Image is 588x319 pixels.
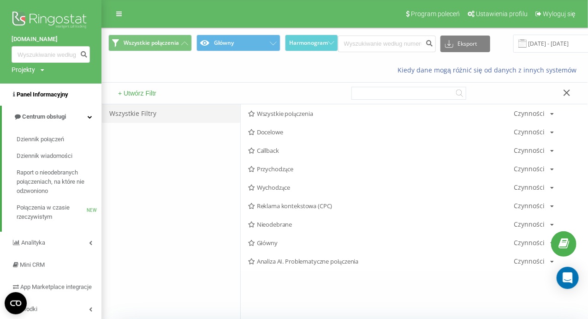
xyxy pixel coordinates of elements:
[248,166,514,172] span: Przychodzące
[20,261,45,268] span: Mini CRM
[12,46,90,63] input: Wyszukiwanie według numeru
[411,10,460,18] span: Program poleceń
[514,166,545,172] div: Czynności
[398,66,581,74] a: Kiedy dane mogą różnić się od danych z innych systemów
[514,147,545,154] div: Czynności
[108,35,192,51] button: Wszystkie połączenia
[102,104,240,123] div: Wszystkie Filtry
[17,135,64,144] span: Dziennik połączeń
[514,258,545,265] div: Czynności
[514,240,545,246] div: Czynności
[514,110,545,117] div: Czynności
[557,267,579,289] div: Open Intercom Messenger
[115,89,159,97] button: + Utwórz Filtr
[196,35,280,51] button: Główny
[560,89,574,98] button: Zamknij
[248,147,514,154] span: Callback
[12,9,90,32] img: Ringostat logo
[514,203,545,209] div: Czynności
[22,113,66,120] span: Centrum obsługi
[12,65,35,74] div: Projekty
[514,184,545,191] div: Czynności
[248,240,514,246] span: Główny
[17,203,87,222] span: Połączenia w czasie rzeczywistym
[248,203,514,209] span: Reklama kontekstowa (CPC)
[17,91,68,98] span: Panel Informacyjny
[12,35,90,44] a: [DOMAIN_NAME]
[124,39,179,47] span: Wszystkie połączenia
[21,239,45,246] span: Analityka
[440,36,490,52] button: Eksport
[17,151,72,161] span: Dziennik wiadomości
[514,221,545,228] div: Czynności
[17,168,97,196] span: Raport o nieodebranych połączeniach, na które nie odzwoniono
[248,184,514,191] span: Wychodzące
[285,35,338,51] button: Harmonogram
[543,10,576,18] span: Wyloguj się
[338,36,436,52] input: Wyszukiwanie według numeru
[248,129,514,135] span: Docelowe
[21,306,37,313] span: Środki
[2,106,101,128] a: Centrum obsługi
[17,199,101,225] a: Połączenia w czasie rzeczywistymNEW
[20,283,92,290] span: App Marketplace integracje
[17,148,101,164] a: Dziennik wiadomości
[514,129,545,135] div: Czynności
[289,40,328,46] span: Harmonogram
[17,131,101,148] a: Dziennik połączeń
[248,258,514,265] span: Analiza AI. Problematyczne połączenia
[248,221,514,228] span: Nieodebrane
[5,292,27,314] button: Open CMP widget
[476,10,528,18] span: Ustawienia profilu
[17,164,101,199] a: Raport o nieodebranych połączeniach, na które nie odzwoniono
[248,110,514,117] span: Wszystkie połączenia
